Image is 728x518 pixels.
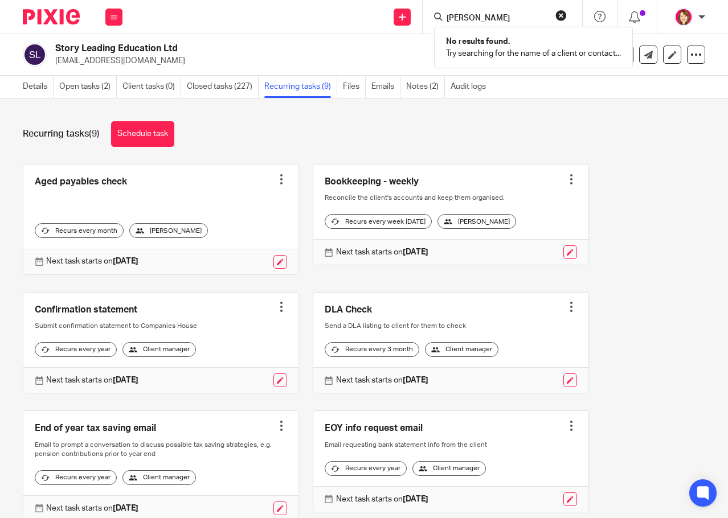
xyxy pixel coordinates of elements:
div: Recurs every 3 month [325,342,419,357]
p: Next task starts on [336,246,428,258]
div: Recurs every month [35,223,124,238]
button: Clear [555,10,567,21]
strong: [DATE] [403,495,428,503]
div: Client manager [122,470,196,485]
a: Closed tasks (227) [187,76,259,98]
h1: Recurring tasks [23,128,100,140]
p: Next task starts on [46,256,138,267]
p: Next task starts on [46,375,138,386]
strong: [DATE] [113,504,138,512]
strong: [DATE] [403,248,428,256]
div: Client manager [425,342,498,357]
h2: Story Leading Education Ltd [55,43,451,55]
div: [PERSON_NAME] [129,223,208,238]
p: Next task starts on [336,375,428,386]
div: [PERSON_NAME] [437,214,516,229]
a: Files [343,76,366,98]
div: Recurs every year [35,470,117,485]
a: Client tasks (0) [122,76,181,98]
a: Audit logs [451,76,492,98]
img: Pixie [23,9,80,24]
p: Next task starts on [336,494,428,505]
strong: [DATE] [113,376,138,384]
img: Katherine%20-%20Pink%20cartoon.png [674,8,693,26]
p: Next task starts on [46,503,138,514]
a: Emails [371,76,400,98]
a: Schedule task [111,121,174,147]
input: Search [445,14,548,24]
div: Client manager [412,461,486,476]
div: Recurs every year [35,342,117,357]
strong: [DATE] [113,257,138,265]
div: Recurs every week [DATE] [325,214,432,229]
a: Open tasks (2) [59,76,117,98]
a: Recurring tasks (9) [264,76,337,98]
div: Recurs every year [325,461,407,476]
div: Client manager [122,342,196,357]
a: Details [23,76,54,98]
p: [EMAIL_ADDRESS][DOMAIN_NAME] [55,55,550,67]
img: svg%3E [23,43,47,67]
span: (9) [89,129,100,138]
strong: [DATE] [403,376,428,384]
a: Notes (2) [406,76,445,98]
